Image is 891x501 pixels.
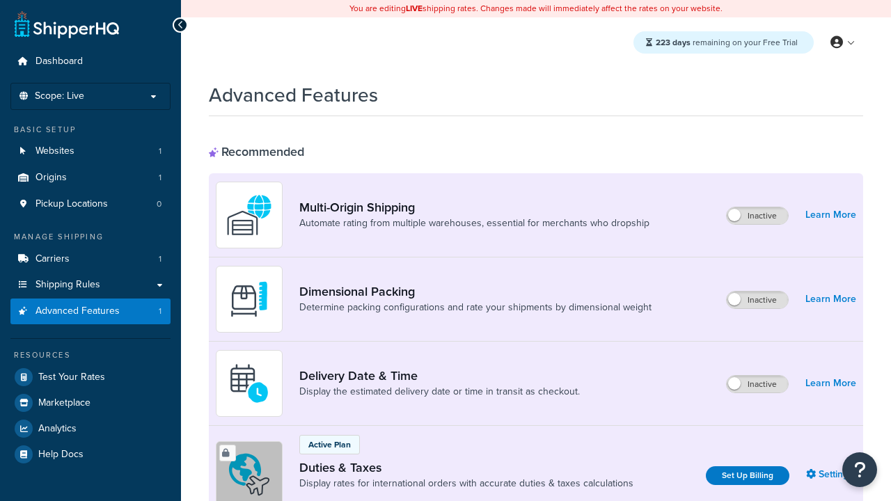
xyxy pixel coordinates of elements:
[36,198,108,210] span: Pickup Locations
[10,416,171,441] a: Analytics
[727,376,788,392] label: Inactive
[36,279,100,291] span: Shipping Rules
[299,301,652,315] a: Determine packing configurations and rate your shipments by dimensional weight
[10,138,171,164] a: Websites1
[225,191,274,239] img: WatD5o0RtDAAAAAElFTkSuQmCC
[805,374,856,393] a: Learn More
[159,253,161,265] span: 1
[299,477,633,491] a: Display rates for international orders with accurate duties & taxes calculations
[38,449,84,461] span: Help Docs
[805,289,856,309] a: Learn More
[10,390,171,415] a: Marketplace
[10,246,171,272] a: Carriers1
[10,49,171,74] a: Dashboard
[38,372,105,383] span: Test Your Rates
[805,205,856,225] a: Learn More
[225,359,274,408] img: gfkeb5ejjkALwAAAABJRU5ErkJggg==
[656,36,798,49] span: remaining on your Free Trial
[299,368,580,383] a: Delivery Date & Time
[157,198,161,210] span: 0
[10,165,171,191] li: Origins
[10,299,171,324] a: Advanced Features1
[10,165,171,191] a: Origins1
[299,460,633,475] a: Duties & Taxes
[842,452,877,487] button: Open Resource Center
[806,465,856,484] a: Settings
[159,145,161,157] span: 1
[727,292,788,308] label: Inactive
[36,145,74,157] span: Websites
[36,172,67,184] span: Origins
[10,349,171,361] div: Resources
[209,81,378,109] h1: Advanced Features
[35,90,84,102] span: Scope: Live
[10,191,171,217] li: Pickup Locations
[10,442,171,467] a: Help Docs
[10,138,171,164] li: Websites
[36,253,70,265] span: Carriers
[159,172,161,184] span: 1
[299,385,580,399] a: Display the estimated delivery date or time in transit as checkout.
[299,216,649,230] a: Automate rating from multiple warehouses, essential for merchants who dropship
[36,56,83,67] span: Dashboard
[10,231,171,243] div: Manage Shipping
[10,246,171,272] li: Carriers
[308,438,351,451] p: Active Plan
[38,423,77,435] span: Analytics
[38,397,90,409] span: Marketplace
[10,365,171,390] a: Test Your Rates
[10,299,171,324] li: Advanced Features
[10,272,171,298] a: Shipping Rules
[299,200,649,215] a: Multi-Origin Shipping
[225,275,274,324] img: DTVBYsAAAAAASUVORK5CYII=
[209,144,304,159] div: Recommended
[727,207,788,224] label: Inactive
[10,124,171,136] div: Basic Setup
[10,191,171,217] a: Pickup Locations0
[706,466,789,485] a: Set Up Billing
[656,36,691,49] strong: 223 days
[406,2,423,15] b: LIVE
[36,305,120,317] span: Advanced Features
[159,305,161,317] span: 1
[299,284,652,299] a: Dimensional Packing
